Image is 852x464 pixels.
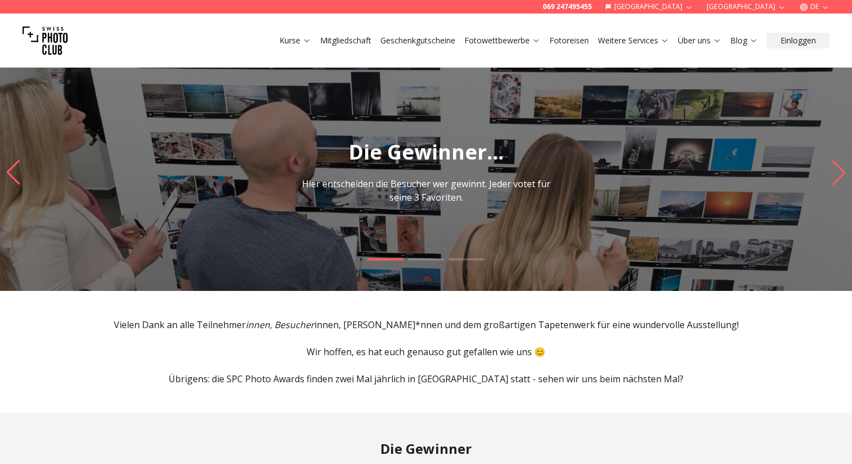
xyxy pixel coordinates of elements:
[279,35,311,46] a: Kurse
[246,319,314,331] em: innen, Besucher
[300,177,552,204] p: Hier entscheiden die Besucher wer gewinnt. Jeder votet für seine 3 Favoriten.
[678,35,721,46] a: Über uns
[598,35,669,46] a: Weitere Services
[730,35,758,46] a: Blog
[460,33,545,48] button: Fotowettbewerbe
[74,440,778,458] h2: Die Gewinner
[23,18,68,63] img: Swiss photo club
[74,318,778,332] p: Vielen Dank an alle Teilnehmer innen, [PERSON_NAME]*nnen und dem großartigen Tapetenwerk für eine...
[320,35,371,46] a: Mitgliedschaft
[543,2,592,11] a: 069 247495455
[74,372,778,386] p: Übrigens: die SPC Photo Awards finden zwei Mal jährlich in [GEOGRAPHIC_DATA] statt - sehen wir un...
[545,33,593,48] button: Fotoreisen
[767,33,829,48] button: Einloggen
[376,33,460,48] button: Geschenkgutscheine
[380,35,455,46] a: Geschenkgutscheine
[275,33,316,48] button: Kurse
[464,35,540,46] a: Fotowettbewerbe
[593,33,673,48] button: Weitere Services
[726,33,762,48] button: Blog
[549,35,589,46] a: Fotoreisen
[673,33,726,48] button: Über uns
[316,33,376,48] button: Mitgliedschaft
[74,345,778,359] p: Wir hoffen, es hat euch genauso gut gefallen wie uns 😊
